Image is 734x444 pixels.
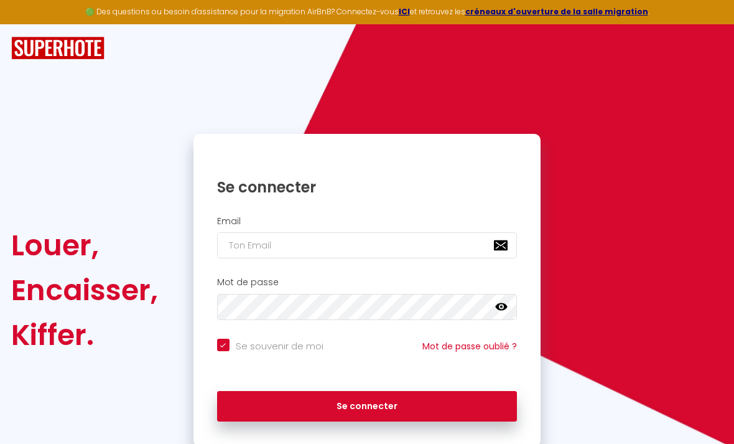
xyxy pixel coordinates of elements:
[11,37,105,60] img: SuperHote logo
[217,232,518,258] input: Ton Email
[217,391,518,422] button: Se connecter
[217,216,518,227] h2: Email
[11,223,158,268] div: Louer,
[217,177,518,197] h1: Se connecter
[399,6,410,17] a: ICI
[11,313,158,357] div: Kiffer.
[422,340,517,352] a: Mot de passe oublié ?
[465,6,648,17] a: créneaux d'ouverture de la salle migration
[217,277,518,288] h2: Mot de passe
[11,268,158,313] div: Encaisser,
